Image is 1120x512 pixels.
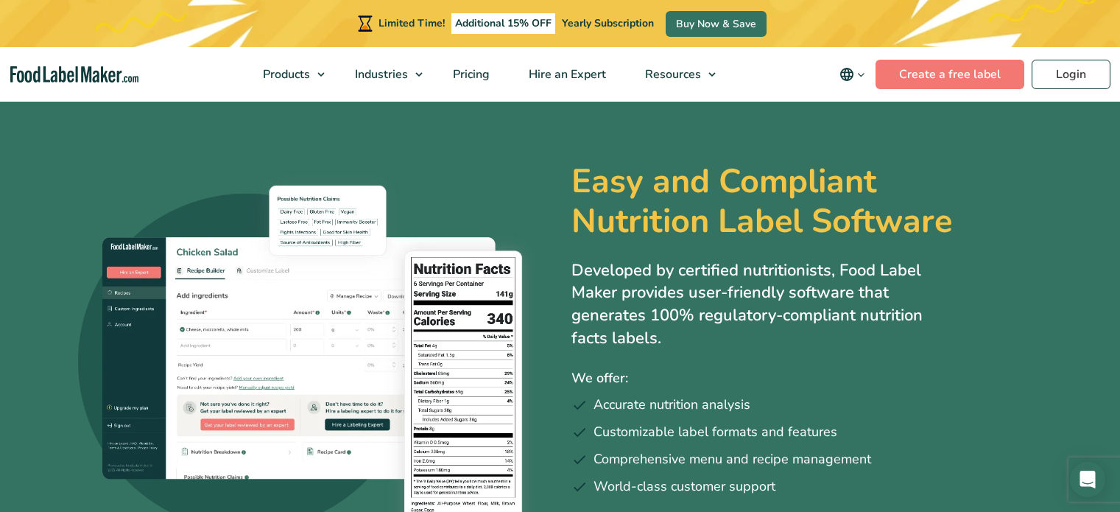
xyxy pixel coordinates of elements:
[378,16,445,30] span: Limited Time!
[666,11,767,37] a: Buy Now & Save
[510,47,622,102] a: Hire an Expert
[594,395,750,415] span: Accurate nutrition analysis
[244,47,332,102] a: Products
[571,162,1009,242] h1: Easy and Compliant Nutrition Label Software
[562,16,654,30] span: Yearly Subscription
[571,259,954,350] p: Developed by certified nutritionists, Food Label Maker provides user-friendly software that gener...
[1070,462,1105,497] div: Open Intercom Messenger
[336,47,430,102] a: Industries
[258,66,311,83] span: Products
[524,66,607,83] span: Hire an Expert
[571,368,1043,389] p: We offer:
[351,66,409,83] span: Industries
[448,66,491,83] span: Pricing
[876,60,1024,89] a: Create a free label
[626,47,723,102] a: Resources
[1032,60,1110,89] a: Login
[641,66,702,83] span: Resources
[594,422,837,442] span: Customizable label formats and features
[594,449,871,469] span: Comprehensive menu and recipe management
[594,477,775,497] span: World-class customer support
[434,47,506,102] a: Pricing
[451,13,555,34] span: Additional 15% OFF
